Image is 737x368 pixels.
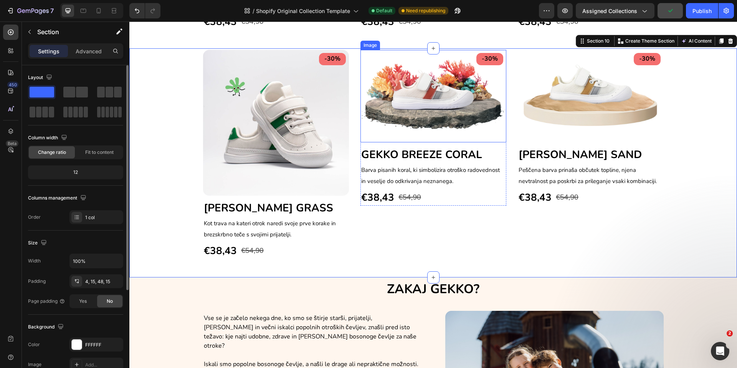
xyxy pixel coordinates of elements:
span: Yes [79,298,87,305]
div: 12 [30,167,122,178]
p: Settings [38,47,59,55]
div: €38,43 [74,221,108,238]
div: Background [28,322,65,332]
div: €54,90 [111,222,135,236]
span: -30% [195,33,211,41]
span: Barva pisanih koral, ki simbolizira otroško radovednost in veselje do odkrivanja neznanega. [232,145,371,163]
div: Order [28,214,41,221]
div: 1 col [85,214,121,221]
button: 7 [3,3,57,18]
p: Section [37,27,100,36]
div: Padding [28,278,46,285]
span: 2 [727,330,733,337]
img: gempages_547553721173672907-e5344c9f-68b1-423c-b19b-d5016d50f2f9.png [388,28,534,121]
div: Image [28,361,41,368]
iframe: Intercom live chat [711,342,729,360]
button: Publish [686,3,718,18]
span: -30% [510,33,526,41]
a: [PERSON_NAME] SAND [389,126,512,140]
div: Page padding [28,298,65,305]
p: Create Theme Section [496,16,545,23]
div: FFFFFF [85,342,121,348]
iframe: Design area [129,21,737,368]
span: Fit to content [85,149,114,156]
span: / [253,7,254,15]
div: Column width [28,133,69,143]
div: Width [28,257,41,264]
h2: ZAKAJ GEKKO? [6,259,602,277]
span: Shopify Original Collection Template [256,7,350,15]
input: Auto [70,254,123,268]
span: -30% [352,33,368,41]
span: No [107,298,113,305]
div: 4, 15, 48, 15 [85,278,121,285]
img: gempages_547553721173672907-fceef281-63c4-42b4-8bc4-39461d7add11.png [231,28,377,121]
span: Assigned Collections [582,7,637,15]
a: [PERSON_NAME] GRASS [74,179,204,194]
span: Default [376,7,392,14]
button: AI Content [550,15,584,24]
span: Kot trava na kateri otrok naredi svoje prve korake in brezskrbno teče s svojimi prijatelji. [74,198,207,217]
a: GEKKO BREEZE CORAL [232,126,353,140]
div: Beta [6,140,18,147]
img: gempages_547553721173672907-56dc0cb4-f4f7-4c9f-89c1-2e3e3f0ae359.jpg [74,28,220,174]
span: Need republishing [406,7,445,14]
button: Assigned Collections [576,3,654,18]
div: Layout [28,73,54,83]
span: Change ratio [38,149,66,156]
div: Undo/Redo [129,3,160,18]
div: €54,90 [269,168,292,183]
div: €38,43 [231,168,266,184]
p: 7 [50,6,54,15]
div: €54,90 [426,168,450,183]
div: Color [28,341,40,348]
span: Vse se je začelo nekega dne, ko smo se štirje starši, prijatelji, [PERSON_NAME] in večni iskalci ... [74,292,287,328]
div: 450 [7,82,18,88]
div: Size [28,238,48,248]
div: Publish [692,7,712,15]
div: Section 10 [456,16,482,23]
div: Columns management [28,193,88,203]
p: Advanced [76,47,102,55]
div: €38,43 [388,168,423,184]
div: Image [233,20,249,27]
span: Peščena barva prinaša občutek topline, njena nevtralnost pa poskrbi za prileganje vsaki kombinaciji. [389,145,527,163]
